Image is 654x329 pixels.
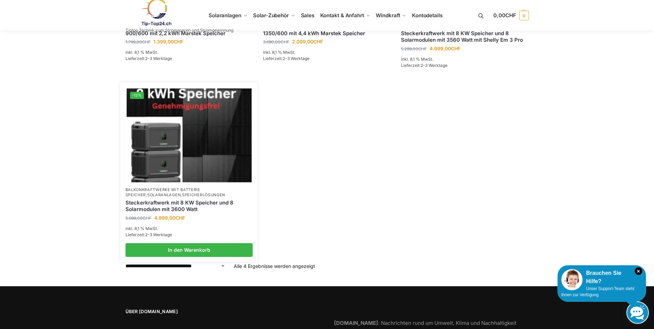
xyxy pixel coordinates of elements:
[561,269,642,286] div: Brauchen Sie Hilfe?
[125,232,172,237] span: Lieferzeit:
[154,215,185,221] bdi: 4.999,00
[430,46,461,51] bdi: 4.999,00
[145,56,172,61] span: 2-3 Werktage
[125,216,151,221] bdi: 5.699,00
[292,39,323,44] bdi: 2.099,00
[334,320,378,326] strong: [DOMAIN_NAME]
[125,262,225,270] select: Shop-Reihenfolge
[142,39,151,44] span: CHF
[147,192,181,197] a: Solaranlagen
[401,63,447,68] span: Lieferzeit:
[263,39,289,44] bdi: 3.690,00
[412,12,443,19] span: Kontodetails
[421,63,447,68] span: 2-3 Werktage
[263,30,391,37] a: 1350/600 mit 4,4 kWh Marstek Speicher
[451,46,461,51] span: CHF
[493,5,529,26] a: 0,00CHF 0
[125,243,253,257] a: In den Warenkorb legen: „Steckerkraftwerk mit 8 KW Speicher und 8 Solarmodulen mit 3600 Watt“
[125,226,253,232] p: inkl. 8,1 % MwSt.
[125,56,172,61] span: Lieferzeit:
[313,39,323,44] span: CHF
[125,199,253,213] a: Steckerkraftwerk mit 8 KW Speicher und 8 Solarmodulen mit 3600 Watt
[334,320,516,326] a: [DOMAIN_NAME]: Nachrichten rund um Umwelt, Klima und Nachhaltigkeit
[174,39,183,44] span: CHF
[125,308,320,315] span: Über [DOMAIN_NAME]
[519,11,529,20] span: 0
[209,12,241,19] span: Solaranlagen
[125,49,253,56] p: inkl. 8,1 % MwSt.
[263,49,391,56] p: inkl. 8,1 % MwSt.
[175,215,185,221] span: CHF
[320,12,364,19] span: Kontakt & Anfahrt
[401,30,529,43] a: Steckerkraftwerk mit 8 KW Speicher und 8 Solarmodulen mit 3560 Watt mit Shelly Em 3 Pro
[561,286,634,297] span: Unser Support-Team steht Ihnen zur Verfügung
[125,187,200,197] a: Balkonkraftwerke mit Batterie Speicher
[281,39,289,44] span: CHF
[153,39,183,44] bdi: 1.399,00
[493,12,516,19] span: 0,00
[561,269,583,290] img: Customer service
[145,232,172,237] span: 2-3 Werktage
[125,187,253,198] p: , ,
[125,28,233,32] p: Tiptop Technik zum Stromsparen und Stromgewinnung
[125,39,151,44] bdi: 1.799,00
[127,88,252,182] a: -12%Steckerkraftwerk mit 8 KW Speicher und 8 Solarmodulen mit 3600 Watt
[182,192,225,197] a: Speicherlösungen
[283,56,310,61] span: 2-3 Werktage
[234,262,315,270] p: Alle 4 Ergebnisse werden angezeigt
[125,30,253,37] a: 900/600 mit 2,2 kWh Marstek Speicher
[401,56,529,62] p: inkl. 8,1 % MwSt.
[143,216,151,221] span: CHF
[401,46,427,51] bdi: 5.299,00
[505,12,516,19] span: CHF
[263,56,310,61] span: Lieferzeit:
[127,88,252,182] img: Steckerkraftwerk mit 8 KW Speicher und 8 Solarmodulen mit 3600 Watt
[376,12,400,19] span: Windkraft
[301,12,315,19] span: Sales
[253,12,289,19] span: Solar-Zubehör
[635,267,642,275] i: Schließen
[418,46,427,51] span: CHF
